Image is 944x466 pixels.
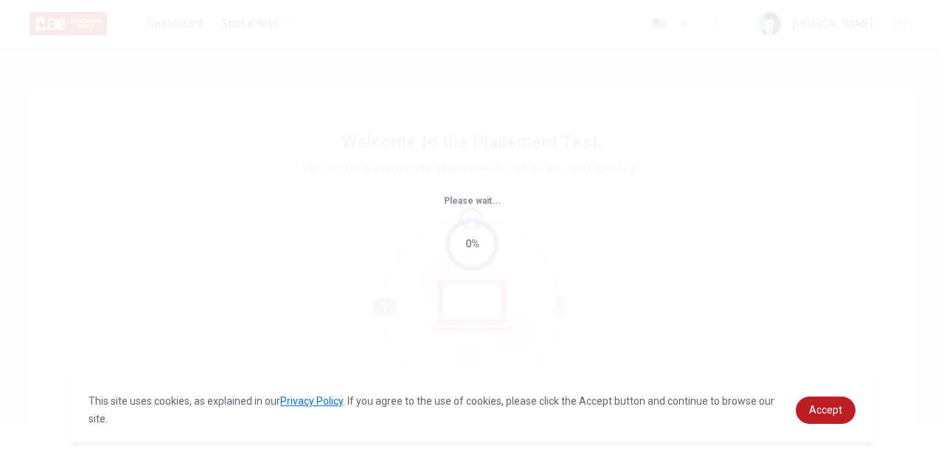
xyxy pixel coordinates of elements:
span: This site uses cookies, as explained in our . If you agree to the use of cookies, please click th... [88,395,774,425]
span: Accept [809,404,842,416]
div: 0% [465,236,479,253]
div: cookieconsent [71,377,873,442]
a: dismiss cookie message [796,397,855,424]
span: Please wait... [444,196,501,206]
a: Privacy Policy [280,395,343,407]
